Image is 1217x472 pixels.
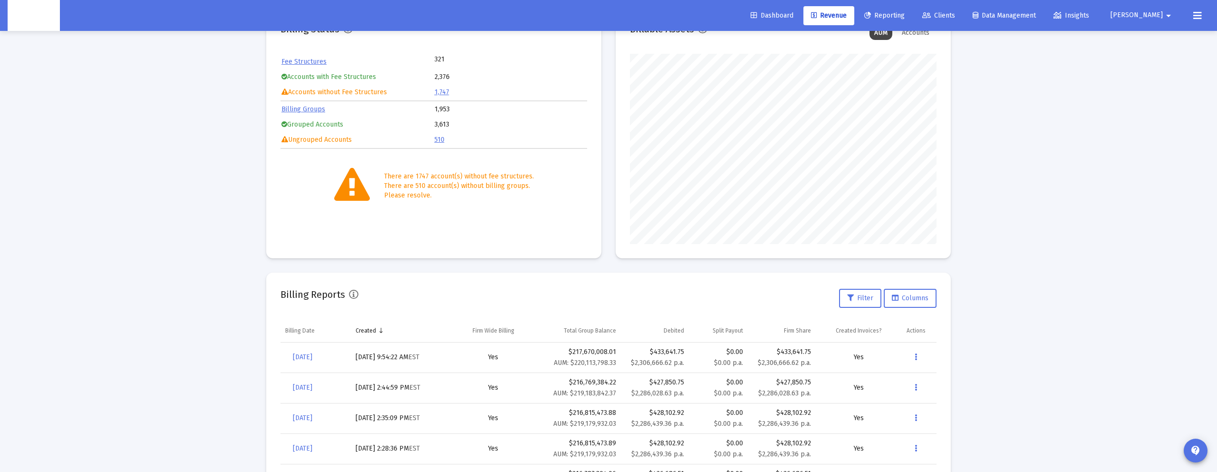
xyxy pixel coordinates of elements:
[540,378,616,398] div: $216,769,384.22
[743,6,801,25] a: Dashboard
[626,439,684,448] div: $428,102.92
[758,359,811,367] small: $2,306,666.62 p.a.
[631,359,684,367] small: $2,306,666.62 p.a.
[714,389,743,397] small: $0.00 p.a.
[897,26,934,40] div: Accounts
[293,414,312,422] span: [DATE]
[694,408,743,429] div: $0.00
[281,85,434,99] td: Accounts without Fee Structures
[281,70,434,84] td: Accounts with Fee Structures
[435,55,511,64] td: 321
[356,327,376,334] div: Created
[281,105,325,113] a: Billing Groups
[384,191,534,200] div: Please resolve.
[435,118,587,132] td: 3,613
[839,289,881,308] button: Filter
[456,444,531,453] div: Yes
[285,327,315,334] div: Billing Date
[293,353,312,361] span: [DATE]
[907,327,926,334] div: Actions
[564,327,616,334] div: Total Group Balance
[540,347,616,368] div: $217,670,008.01
[864,11,905,20] span: Reporting
[621,319,689,342] td: Column Debited
[714,359,743,367] small: $0.00 p.a.
[409,444,420,452] small: EST
[626,378,684,387] div: $427,850.75
[1099,6,1186,25] button: [PERSON_NAME]
[748,319,816,342] td: Column Firm Share
[285,439,320,458] a: [DATE]
[915,6,963,25] a: Clients
[285,409,320,428] a: [DATE]
[456,413,531,423] div: Yes
[713,327,743,334] div: Split Payout
[664,327,684,334] div: Debited
[356,413,446,423] div: [DATE] 2:35:09 PM
[892,294,928,302] span: Columns
[435,136,444,144] a: 510
[435,70,587,84] td: 2,376
[281,118,434,132] td: Grouped Accounts
[973,11,1036,20] span: Data Management
[1046,6,1097,25] a: Insights
[965,6,1043,25] a: Data Management
[456,383,531,393] div: Yes
[409,414,420,422] small: EST
[816,319,901,342] td: Column Created Invoices?
[1053,11,1089,20] span: Insights
[554,359,616,367] small: AUM: $220,113,798.33
[356,444,446,453] div: [DATE] 2:28:36 PM
[456,353,531,362] div: Yes
[758,420,811,428] small: $2,286,439.36 p.a.
[473,327,514,334] div: Firm Wide Billing
[857,6,912,25] a: Reporting
[784,327,811,334] div: Firm Share
[1190,445,1201,456] mat-icon: contact_support
[884,289,937,308] button: Columns
[821,413,897,423] div: Yes
[836,327,882,334] div: Created Invoices?
[821,383,897,393] div: Yes
[281,58,327,66] a: Fee Structures
[751,11,793,20] span: Dashboard
[631,450,684,458] small: $2,286,439.36 p.a.
[689,319,748,342] td: Column Split Payout
[540,439,616,459] div: $216,815,473.89
[356,383,446,393] div: [DATE] 2:44:59 PM
[626,347,684,357] div: $433,641.75
[821,353,897,362] div: Yes
[631,420,684,428] small: $2,286,439.36 p.a.
[384,181,534,191] div: There are 510 account(s) without billing groups.
[15,6,53,25] img: Dashboard
[753,408,811,418] div: $428,102.92
[293,383,312,392] span: [DATE]
[408,353,419,361] small: EST
[553,420,616,428] small: AUM: $219,179,932.03
[280,319,351,342] td: Column Billing Date
[553,389,616,397] small: AUM: $219,183,842.37
[694,378,743,398] div: $0.00
[811,11,847,20] span: Revenue
[922,11,955,20] span: Clients
[540,408,616,429] div: $216,815,473.88
[714,450,743,458] small: $0.00 p.a.
[535,319,621,342] td: Column Total Group Balance
[351,319,451,342] td: Column Created
[1111,11,1163,20] span: [PERSON_NAME]
[356,353,446,362] div: [DATE] 9:54:22 AM
[753,347,811,357] div: $433,641.75
[451,319,535,342] td: Column Firm Wide Billing
[435,102,587,117] td: 1,953
[821,444,897,453] div: Yes
[631,389,684,397] small: $2,286,028.63 p.a.
[869,26,892,40] div: AUM
[753,378,811,387] div: $427,850.75
[753,439,811,448] div: $428,102.92
[384,172,534,181] div: There are 1747 account(s) without fee structures.
[280,287,345,302] h2: Billing Reports
[902,319,937,342] td: Column Actions
[626,408,684,418] div: $428,102.92
[553,450,616,458] small: AUM: $219,179,932.03
[285,378,320,397] a: [DATE]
